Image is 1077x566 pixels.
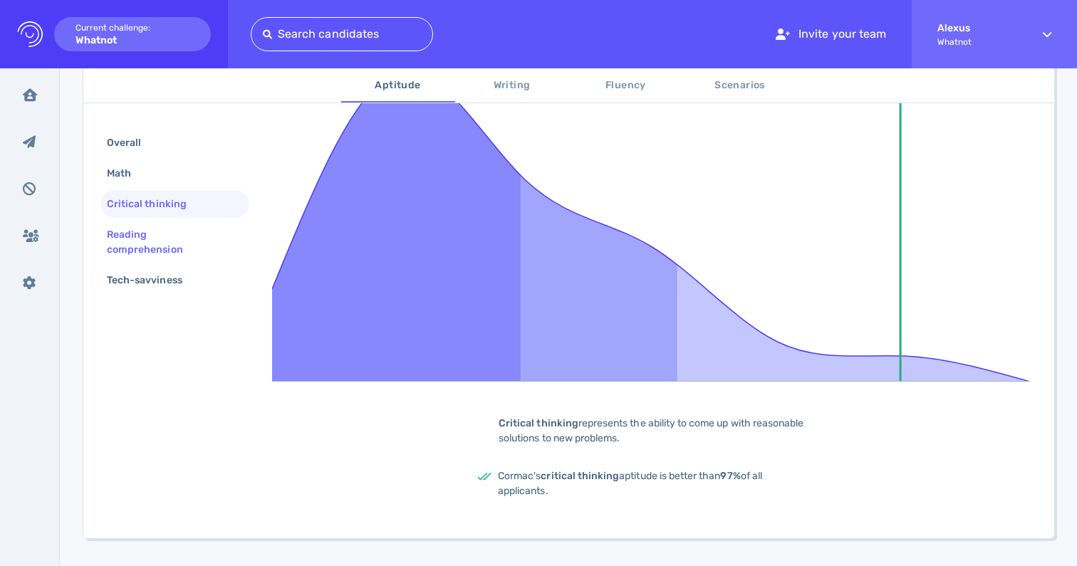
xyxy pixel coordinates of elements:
div: Tech-savviness [104,270,199,290]
b: Critical thinking [499,417,578,429]
strong: Alexus [937,22,1017,34]
span: Scenarios [692,77,789,95]
b: 97% [720,470,740,482]
div: Critical thinking [104,194,204,214]
div: Overall [104,132,158,153]
div: Reading comprehension [104,224,234,260]
b: critical thinking [541,470,619,482]
span: Fluency [578,77,675,95]
span: Cormac's aptitude is better than of all applicants. [498,470,762,497]
span: Writing [464,77,561,95]
span: Whatnot [937,37,1017,47]
div: represents the ability to come up with reasonable solutions to new problems. [477,416,833,446]
span: Aptitude [350,77,447,95]
div: Math [104,163,148,184]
